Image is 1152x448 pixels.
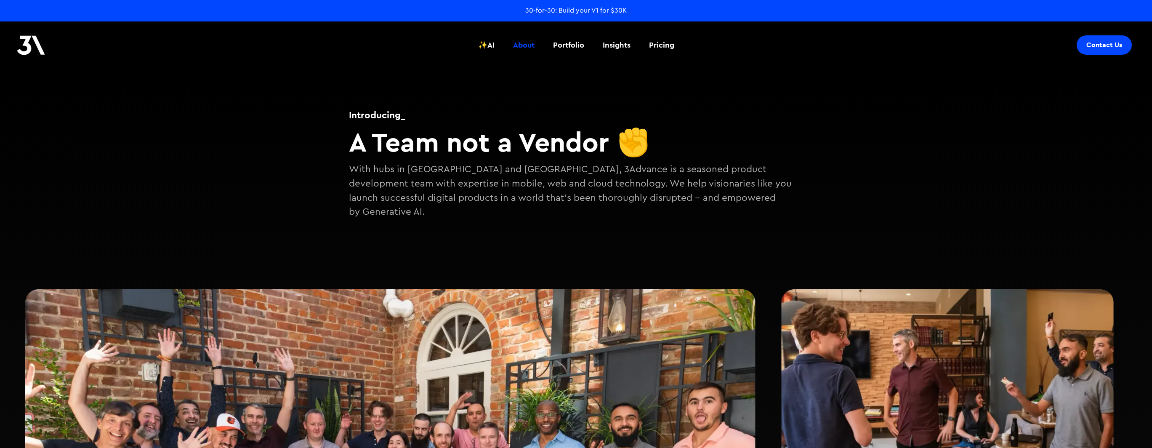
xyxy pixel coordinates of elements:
a: ✨AI [473,29,500,61]
a: About [508,29,540,61]
h1: Introducing_ [349,108,803,122]
div: About [513,40,535,51]
div: Contact Us [1086,41,1122,49]
a: Contact Us [1077,35,1132,55]
div: Portfolio [553,40,584,51]
a: Insights [598,29,636,61]
div: ✨AI [478,40,495,51]
p: With hubs in [GEOGRAPHIC_DATA] and [GEOGRAPHIC_DATA], 3Advance is a seasoned product development ... [349,163,803,219]
a: Portfolio [548,29,589,61]
a: Pricing [644,29,679,61]
a: 30-for-30: Build your V1 for $30K [525,6,627,15]
h2: A Team not a Vendor ✊ [349,126,803,158]
div: Pricing [649,40,674,51]
div: Insights [603,40,631,51]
